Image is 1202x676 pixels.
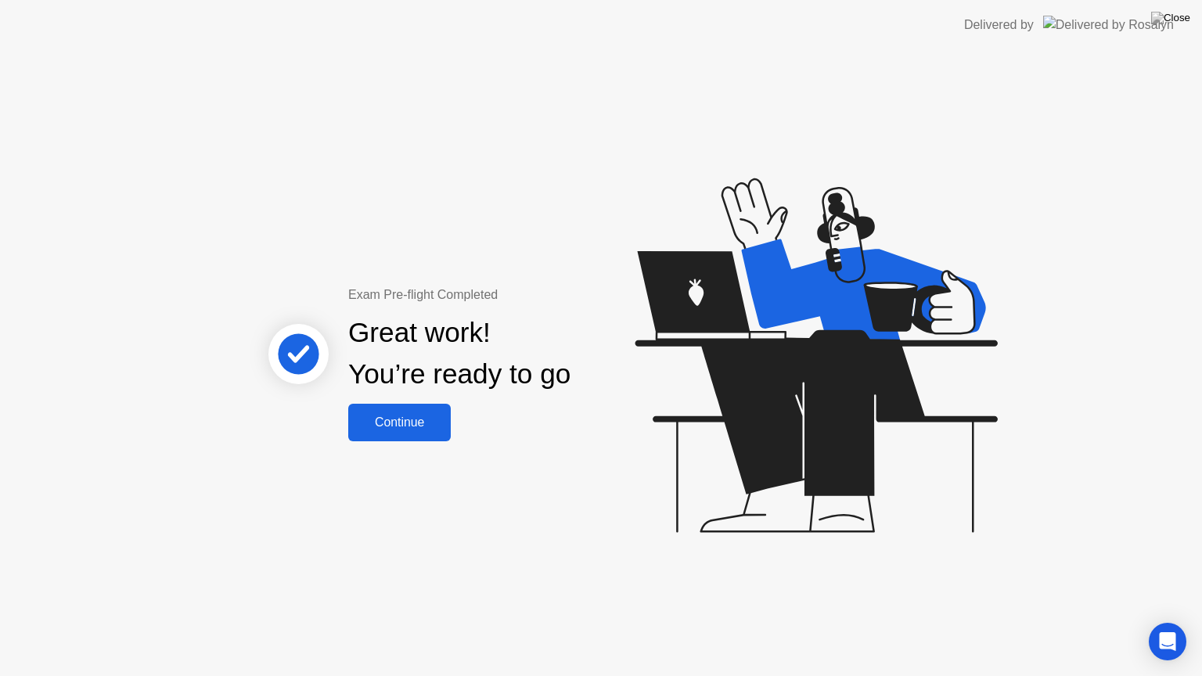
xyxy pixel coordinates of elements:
[348,404,451,441] button: Continue
[1149,623,1186,660] div: Open Intercom Messenger
[1043,16,1174,34] img: Delivered by Rosalyn
[348,312,570,395] div: Great work! You’re ready to go
[1151,12,1190,24] img: Close
[353,415,446,430] div: Continue
[348,286,671,304] div: Exam Pre-flight Completed
[964,16,1034,34] div: Delivered by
